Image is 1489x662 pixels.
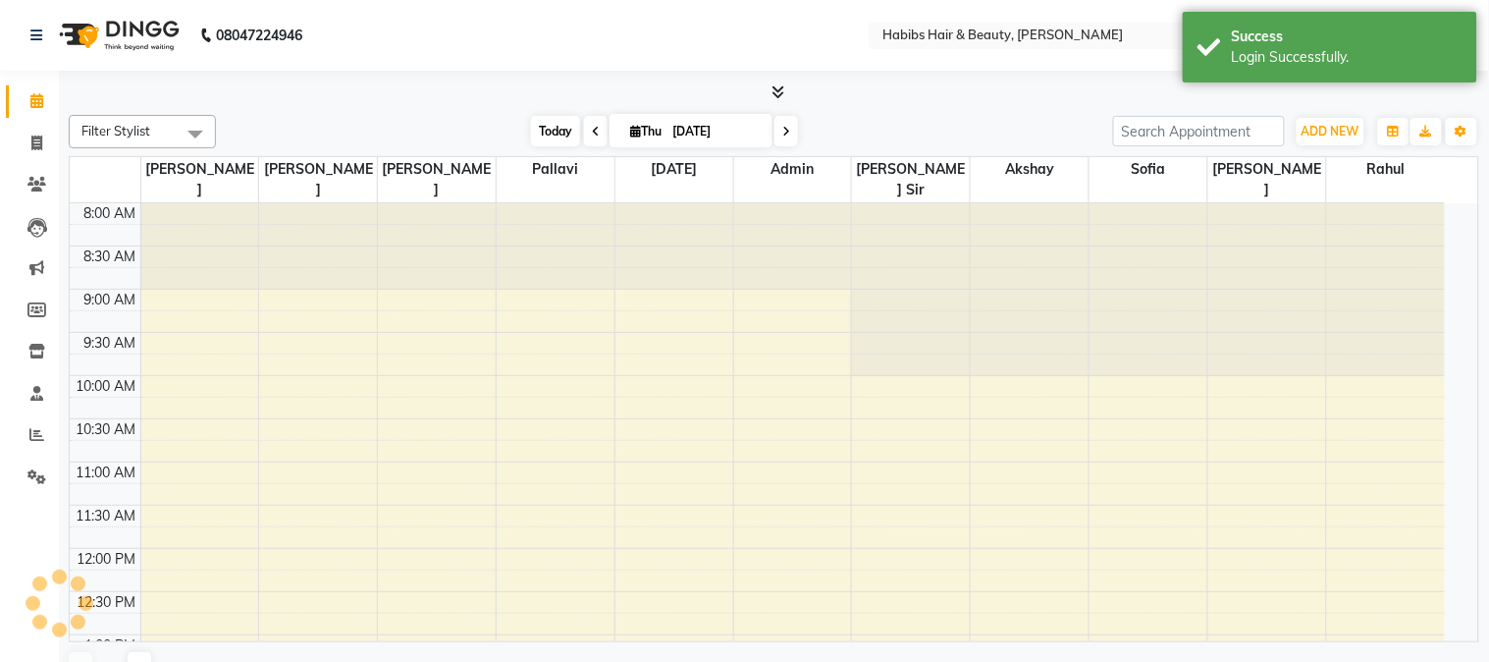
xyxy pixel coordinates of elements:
span: Thu [625,124,666,138]
div: 8:00 AM [80,203,140,224]
div: 11:30 AM [73,506,140,526]
button: ADD NEW [1297,118,1364,145]
span: Admin [734,157,852,182]
div: 11:00 AM [73,463,140,483]
span: Today [531,116,580,146]
span: Sofia [1090,157,1207,182]
b: 08047224946 [216,8,302,63]
span: ADD NEW [1302,124,1359,138]
img: logo [50,8,185,63]
span: Filter Stylist [81,123,150,138]
span: Pallavi [497,157,614,182]
span: [PERSON_NAME] [1208,157,1326,202]
div: Success [1232,27,1462,47]
span: [PERSON_NAME] [141,157,259,202]
span: [DATE] [615,157,733,182]
div: 8:30 AM [80,247,140,267]
div: 10:30 AM [73,419,140,440]
span: [PERSON_NAME] Sir [852,157,970,202]
div: 1:00 PM [81,635,140,656]
input: 2025-09-04 [666,117,765,146]
div: 10:00 AM [73,376,140,397]
span: [PERSON_NAME] [259,157,377,202]
span: [PERSON_NAME] [378,157,496,202]
input: Search Appointment [1113,116,1285,146]
div: Login Successfully. [1232,47,1462,68]
span: Akshay [971,157,1089,182]
div: 12:30 PM [74,592,140,613]
div: 9:30 AM [80,333,140,354]
div: 12:00 PM [74,549,140,570]
span: Rahul [1327,157,1445,182]
div: 9:00 AM [80,290,140,310]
